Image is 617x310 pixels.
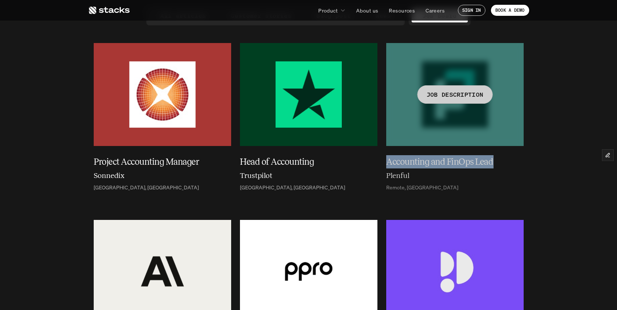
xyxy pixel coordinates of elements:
[386,43,524,146] a: JOB DESCRIPTION
[389,7,415,14] p: Resources
[458,5,485,16] a: SIGN IN
[94,155,231,168] a: Project Accounting Manager
[602,150,613,161] button: Edit Framer Content
[240,170,377,183] a: Trustpilot
[495,8,525,13] p: BOOK A DEMO
[94,155,222,168] h5: Project Accounting Manager
[386,155,524,168] a: Accounting and FinOps Lead
[491,5,529,16] a: BOOK A DEMO
[426,7,445,14] p: Careers
[240,170,272,181] h6: Trustpilot
[386,155,515,168] h5: Accounting and FinOps Lead
[94,185,199,191] p: [GEOGRAPHIC_DATA], [GEOGRAPHIC_DATA]
[462,8,481,13] p: SIGN IN
[240,185,345,191] p: [GEOGRAPHIC_DATA], [GEOGRAPHIC_DATA]
[240,155,377,168] a: Head of Accounting
[352,4,383,17] a: About us
[94,185,231,191] a: [GEOGRAPHIC_DATA], [GEOGRAPHIC_DATA]
[386,185,524,191] a: Remote, [GEOGRAPHIC_DATA]
[356,7,378,14] p: About us
[426,89,483,100] p: JOB DESCRIPTION
[94,170,231,183] a: Sonnedix
[386,185,458,191] p: Remote, [GEOGRAPHIC_DATA]
[386,170,409,181] h6: Plenful
[386,170,524,183] a: Plenful
[384,4,419,17] a: Resources
[318,7,338,14] p: Product
[240,185,377,191] a: [GEOGRAPHIC_DATA], [GEOGRAPHIC_DATA]
[110,33,142,39] a: Privacy Policy
[94,170,124,181] h6: Sonnedix
[240,155,369,168] h5: Head of Accounting
[421,4,449,17] a: Careers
